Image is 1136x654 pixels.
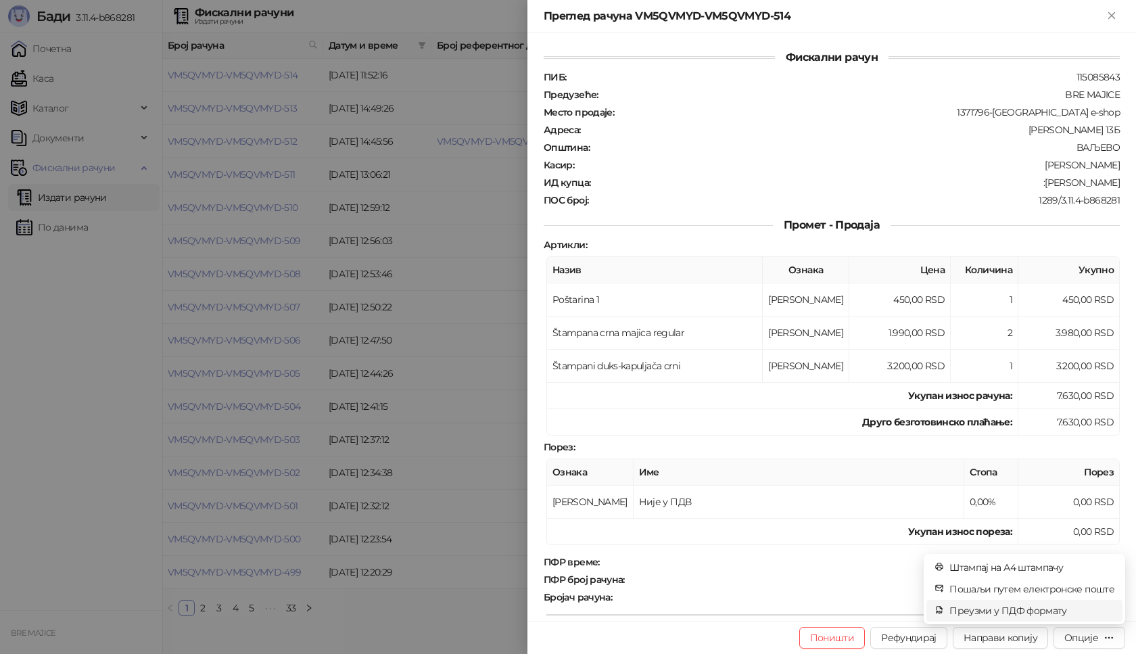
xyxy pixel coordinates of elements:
[544,159,574,171] strong: Касир :
[592,177,1121,189] div: :[PERSON_NAME]
[763,317,849,350] td: [PERSON_NAME]
[547,350,763,383] td: Štampani duks-kapuljača crni
[544,8,1104,24] div: Преглед рачуна VM5QVMYD-VM5QVMYD-514
[1018,519,1120,545] td: 0,00 RSD
[544,574,625,586] strong: ПФР број рачуна :
[849,317,951,350] td: 1.990,00 RSD
[908,525,1012,538] strong: Укупан износ пореза:
[547,459,634,486] th: Ознака
[763,350,849,383] td: [PERSON_NAME]
[1104,8,1120,24] button: Close
[615,106,1121,118] div: 1371796-[GEOGRAPHIC_DATA] e-shop
[544,591,612,603] strong: Бројач рачуна :
[590,194,1121,206] div: 1289/3.11.4-b868281
[1018,383,1120,409] td: 7.630,00 RSD
[544,556,600,568] strong: ПФР време :
[544,177,590,189] strong: ИД купца :
[870,627,947,649] button: Рефундирај
[626,574,1121,586] div: VM5QVMYD-VM5QVMYD-514
[773,218,891,231] span: Промет - Продаја
[600,89,1121,101] div: BRE MAJICE
[1018,350,1120,383] td: 3.200,00 RSD
[1018,317,1120,350] td: 3.980,00 RSD
[544,89,598,101] strong: Предузеће :
[949,582,1114,597] span: Пошаљи путем електронске поште
[1018,459,1120,486] th: Порез
[634,486,964,519] td: Није у ПДВ
[567,71,1121,83] div: 115085843
[1018,486,1120,519] td: 0,00 RSD
[849,257,951,283] th: Цена
[949,560,1114,575] span: Штампај на А4 штампачу
[547,283,763,317] td: Poštarina 1
[1018,257,1120,283] th: Укупно
[862,416,1012,428] strong: Друго безготовинско плаћање :
[763,257,849,283] th: Ознака
[1064,632,1098,644] div: Опције
[544,239,587,251] strong: Артикли :
[547,486,634,519] td: [PERSON_NAME]
[951,317,1018,350] td: 2
[601,556,1121,568] div: [DATE] 11:52:16
[547,257,763,283] th: Назив
[951,283,1018,317] td: 1
[908,390,1012,402] strong: Укупан износ рачуна :
[964,632,1037,644] span: Направи копију
[849,350,951,383] td: 3.200,00 RSD
[582,124,1121,136] div: [PERSON_NAME] 13Б
[591,141,1121,154] div: ВАЉЕВО
[1018,409,1120,436] td: 7.630,00 RSD
[964,459,1018,486] th: Стопа
[544,124,581,136] strong: Адреса :
[849,283,951,317] td: 450,00 RSD
[964,486,1018,519] td: 0,00%
[951,350,1018,383] td: 1
[1054,627,1125,649] button: Опције
[953,627,1048,649] button: Направи копију
[634,459,964,486] th: Име
[547,317,763,350] td: Štampana crna majica regular
[949,603,1114,618] span: Преузми у ПДФ формату
[575,159,1121,171] div: [PERSON_NAME]
[544,141,590,154] strong: Општина :
[763,283,849,317] td: [PERSON_NAME]
[951,257,1018,283] th: Количина
[544,441,575,453] strong: Порез :
[775,51,889,64] span: Фискални рачун
[544,106,614,118] strong: Место продаје :
[1018,283,1120,317] td: 450,00 RSD
[544,194,588,206] strong: ПОС број :
[613,591,1121,603] div: 495/514ПП
[799,627,866,649] button: Поништи
[544,71,566,83] strong: ПИБ :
